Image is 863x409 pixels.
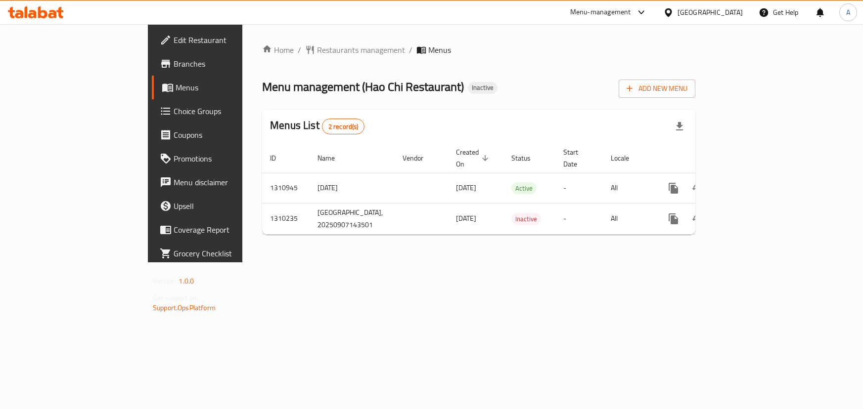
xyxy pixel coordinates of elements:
a: Restaurants management [305,44,405,56]
a: Support.OpsPlatform [153,301,216,314]
td: - [555,173,603,203]
span: Inactive [511,213,541,225]
div: Total records count [322,119,365,134]
a: Grocery Checklist [152,242,292,265]
span: Edit Restaurant [174,34,284,46]
span: Vendor [403,152,436,164]
button: Change Status [685,176,709,200]
div: Menu-management [570,6,631,18]
li: / [298,44,301,56]
div: Export file [668,115,691,138]
span: A [846,7,850,18]
li: / [409,44,412,56]
button: more [662,207,685,231]
span: Menu disclaimer [174,176,284,188]
div: Inactive [468,82,498,94]
td: - [555,203,603,234]
td: [GEOGRAPHIC_DATA], 20250907143501 [310,203,395,234]
td: All [603,203,654,234]
span: 2 record(s) [322,122,364,131]
span: 1.0.0 [179,275,194,287]
span: Coverage Report [174,224,284,236]
span: Menu management ( Hao Chi Restaurant ) [262,76,464,98]
span: Branches [174,58,284,70]
nav: breadcrumb [262,44,695,56]
a: Choice Groups [152,99,292,123]
div: Inactive [511,213,541,225]
a: Edit Restaurant [152,28,292,52]
button: more [662,176,685,200]
td: All [603,173,654,203]
a: Coverage Report [152,218,292,242]
span: Promotions [174,153,284,164]
button: Add New Menu [619,80,695,98]
span: Menus [176,82,284,93]
span: Created On [456,146,492,170]
table: enhanced table [262,143,765,235]
a: Menu disclaimer [152,170,292,194]
a: Menus [152,76,292,99]
span: Version: [153,275,177,287]
a: Branches [152,52,292,76]
span: Upsell [174,200,284,212]
span: [DATE] [456,181,476,194]
button: Change Status [685,207,709,231]
span: Coupons [174,129,284,141]
span: Status [511,152,544,164]
span: Choice Groups [174,105,284,117]
h2: Menus List [270,118,364,134]
span: Locale [611,152,642,164]
a: Promotions [152,147,292,170]
span: Menus [428,44,451,56]
div: Active [511,182,537,194]
div: [GEOGRAPHIC_DATA] [678,7,743,18]
a: Coupons [152,123,292,147]
span: Name [318,152,348,164]
span: Grocery Checklist [174,247,284,259]
a: Upsell [152,194,292,218]
span: Inactive [468,83,498,92]
span: Active [511,183,537,194]
span: Restaurants management [317,44,405,56]
th: Actions [654,143,765,173]
span: Add New Menu [627,82,687,95]
span: Start Date [563,146,591,170]
span: ID [270,152,289,164]
span: [DATE] [456,212,476,225]
span: Get support on: [153,291,198,304]
td: [DATE] [310,173,395,203]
